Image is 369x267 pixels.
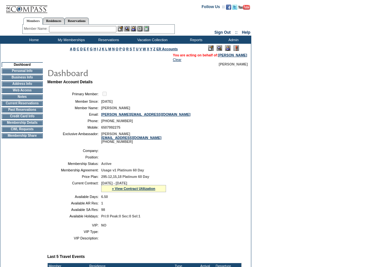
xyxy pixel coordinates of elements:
span: You are acting on behalf of: [173,53,247,57]
span: 295-12,15,18 Platinum 60 Day [101,175,149,179]
a: Z [153,47,156,51]
span: :: [235,30,238,35]
a: N [112,47,115,51]
a: [PERSON_NAME] [218,53,247,57]
a: B [73,47,76,51]
td: Position: [50,155,99,159]
a: E [84,47,86,51]
a: Follow us on Twitter [232,6,237,10]
span: 6.50 [101,195,108,199]
a: » View Contract Utilization [112,187,155,191]
td: Membership Details [2,120,43,125]
img: Impersonate [131,26,136,31]
td: Vacation Collection [126,36,177,44]
a: P [119,47,122,51]
a: V [139,47,142,51]
a: X [147,47,149,51]
img: Reservations [137,26,143,31]
td: Current Reservations [2,101,43,106]
a: W [143,47,146,51]
td: Reports [177,36,214,44]
a: D [80,47,83,51]
a: A [70,47,72,51]
td: Credit Card Info [2,114,43,119]
span: 1 [101,201,103,205]
td: Personal Info [2,68,43,74]
a: Help [242,30,250,35]
a: Become our fan on Facebook [226,6,231,10]
span: [PERSON_NAME] [101,106,130,110]
td: Reservations [89,36,126,44]
td: Email: [50,112,99,116]
td: Follow Us :: [202,4,225,12]
td: Membership Share [2,133,43,138]
b: Last 5 Travel Events [47,254,85,259]
td: Available AR Res: [50,201,99,205]
span: 98 [101,208,105,212]
td: Current Contract: [50,181,99,192]
td: Available Holidays: [50,214,99,218]
a: Residences [43,17,65,24]
a: G [90,47,92,51]
img: Become our fan on Facebook [226,5,231,10]
a: I [97,47,98,51]
td: Address Info [2,81,43,87]
td: Past Reservations [2,107,43,112]
span: 6507992275 [101,125,120,129]
span: Pri:0 Peak:0 Sec:0 Sel:1 [101,214,140,218]
a: K [102,47,104,51]
a: T [133,47,135,51]
a: M [108,47,111,51]
a: [EMAIL_ADDRESS][DOMAIN_NAME] [101,136,161,140]
td: Member Since: [50,99,99,103]
td: VIP: [50,223,99,227]
span: [DATE] [101,99,113,103]
td: CWL Requests [2,127,43,132]
a: Sign Out [214,30,231,35]
img: pgTtlDashboard.gif [47,66,177,79]
td: VIP Type: [50,230,99,234]
img: Subscribe to our YouTube Channel [238,5,250,10]
td: Membership Agreement: [50,168,99,172]
a: H [94,47,96,51]
td: Exclusive Ambassador: [50,132,99,144]
td: Company: [50,149,99,153]
span: [PERSON_NAME] [PHONE_NUMBER] [101,132,161,144]
a: R [126,47,129,51]
span: Usage v1 Platinum 60 Day [101,168,144,172]
img: Impersonate [225,45,231,51]
div: Member Name: [24,26,49,31]
td: Business Info [2,75,43,80]
a: Reservations [65,17,89,24]
span: NO [101,223,106,227]
a: J [99,47,101,51]
td: Mobile: [50,125,99,129]
span: Active [101,162,112,166]
a: Clear [173,58,181,62]
img: Follow us on Twitter [232,5,237,10]
a: F [87,47,89,51]
a: Subscribe to our YouTube Channel [238,6,250,10]
a: O [116,47,118,51]
td: My Memberships [52,36,89,44]
td: Primary Member: [50,91,99,97]
td: Available Days: [50,195,99,199]
a: C [77,47,79,51]
td: Phone: [50,119,99,123]
td: Available SA Res: [50,208,99,212]
a: ER Accounts [156,47,178,51]
img: View Mode [217,45,222,51]
td: Member Name: [50,106,99,110]
td: Membership Status: [50,162,99,166]
b: Member Account Details [47,80,93,84]
a: [PERSON_NAME][EMAIL_ADDRESS][DOMAIN_NAME] [101,112,190,116]
img: Log Concern/Member Elevation [233,45,239,51]
span: [PHONE_NUMBER] [101,119,133,123]
img: b_edit.gif [118,26,123,31]
img: Edit Mode [208,45,214,51]
a: Q [123,47,125,51]
a: S [130,47,132,51]
td: Price Plan: [50,175,99,179]
span: [DATE] - [DATE] [101,181,127,185]
td: Dashboard [2,62,43,67]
